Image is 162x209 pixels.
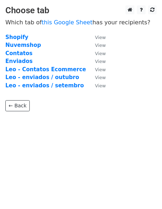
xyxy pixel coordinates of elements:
a: this Google Sheet [42,19,92,26]
small: View [95,43,106,48]
small: View [95,59,106,64]
a: View [88,34,106,40]
a: Contatos [5,50,33,57]
p: Which tab of has your recipients? [5,19,157,26]
a: View [88,50,106,57]
small: View [95,67,106,72]
small: View [95,51,106,56]
h3: Choose tab [5,5,157,16]
a: Leo - Contatos Ecommerce [5,66,86,73]
a: Enviados [5,58,33,64]
a: View [88,66,106,73]
a: Leo - enviados / outubro [5,74,79,81]
a: View [88,58,106,64]
a: View [88,74,106,81]
a: Shopify [5,34,28,40]
a: View [88,82,106,89]
small: View [95,75,106,80]
a: View [88,42,106,48]
a: Nuvemshop [5,42,41,48]
a: ← Back [5,100,30,111]
small: View [95,35,106,40]
a: Leo - enviados / setembro [5,82,84,89]
small: View [95,83,106,88]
